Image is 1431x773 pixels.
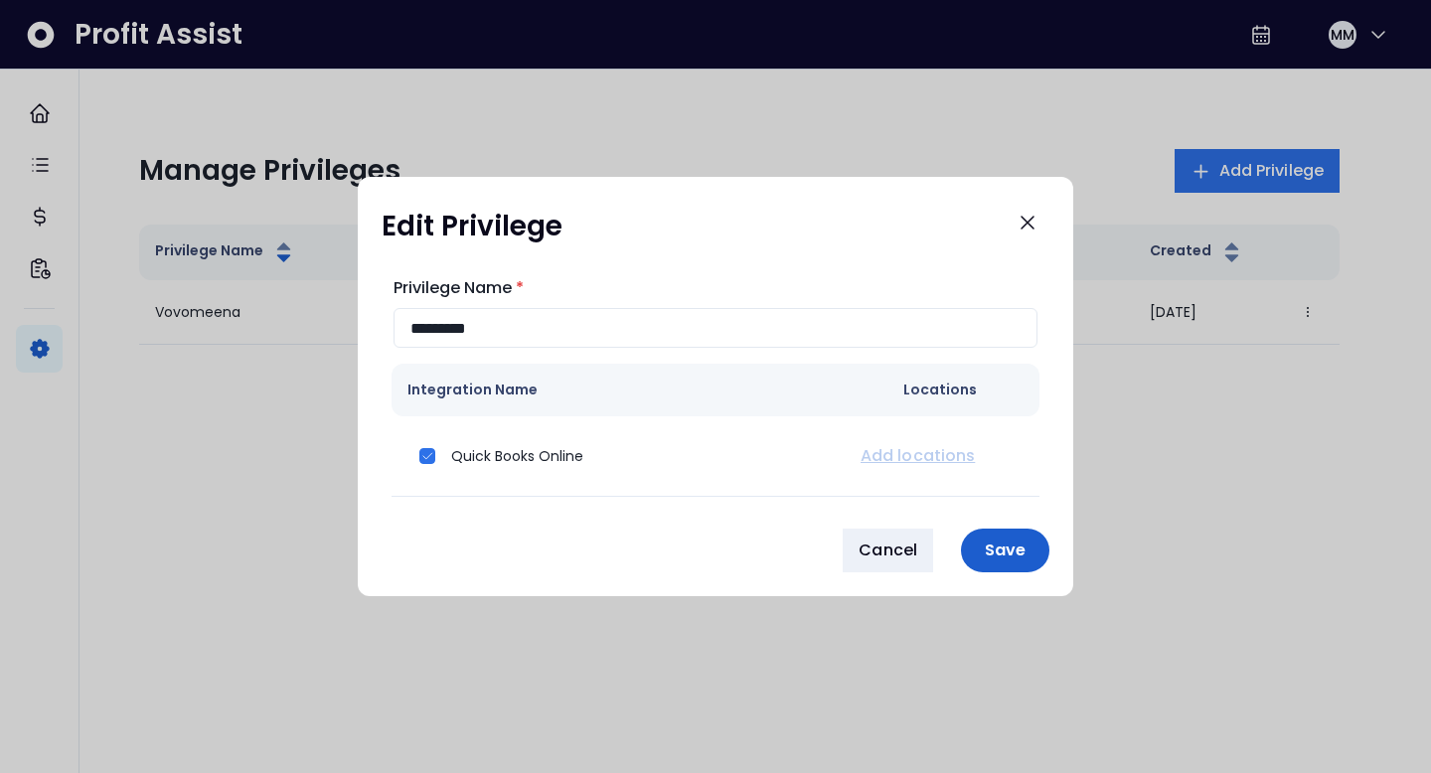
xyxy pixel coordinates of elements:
p: Save [973,541,1037,559]
button: Close [1006,201,1049,244]
th: Integration Name [392,364,841,416]
h1: Edit Privilege [382,209,562,244]
span: Cancel [859,539,917,562]
th: Locations [841,364,1039,416]
button: Cancel [843,529,933,572]
label: Privilege Name [394,276,1026,300]
button: Save [961,529,1049,572]
p: Quick Books Online [451,446,583,467]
